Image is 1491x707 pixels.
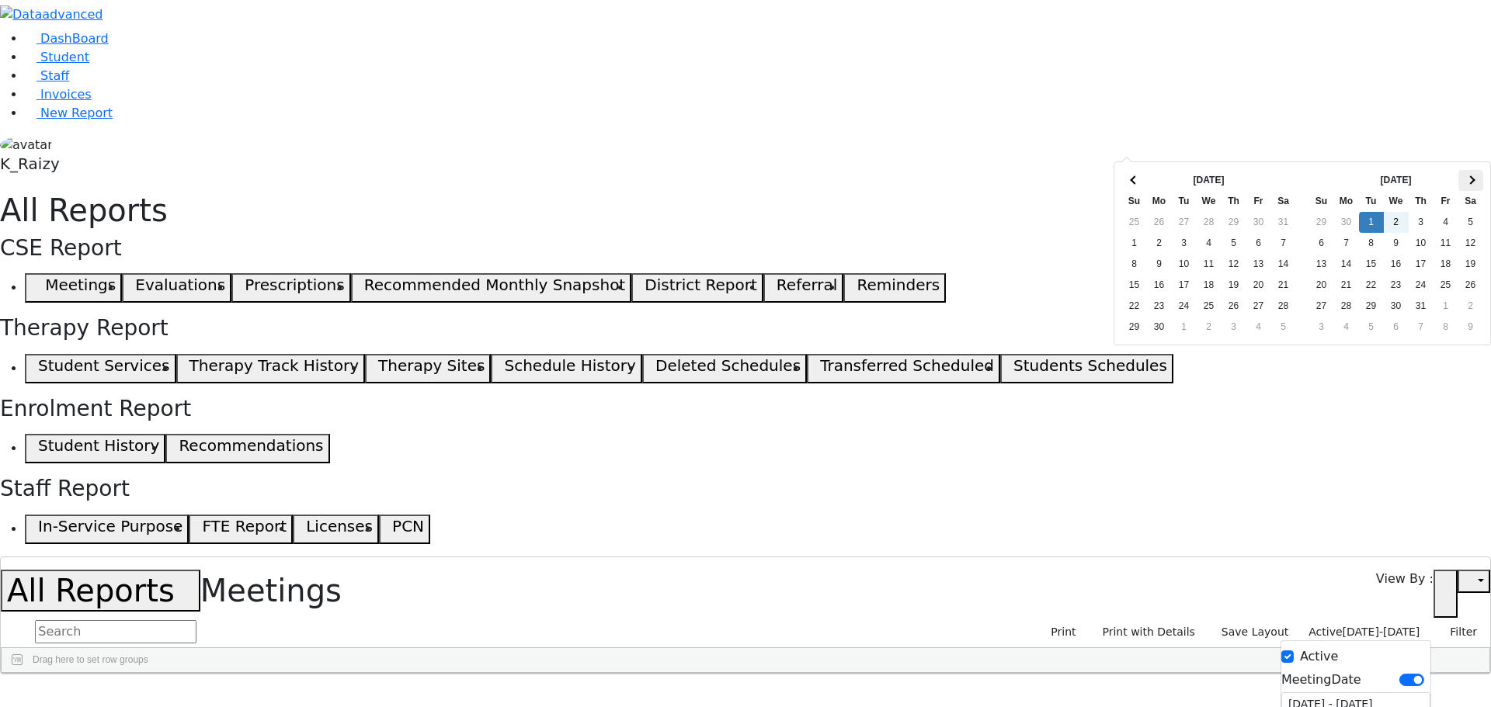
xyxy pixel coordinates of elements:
h5: Recommended Monthly Snapshot [364,276,625,294]
td: 30 [1334,212,1359,233]
td: 10 [1409,233,1434,254]
button: Save Layout [1215,620,1295,644]
label: MeetingDate [1281,671,1361,689]
td: 4 [1197,233,1222,254]
h5: District Report [645,276,757,294]
button: Print with Details [1096,620,1202,644]
td: 28 [1271,296,1296,317]
td: 21 [1271,275,1296,296]
td: 6 [1246,233,1271,254]
button: Reminders [843,273,946,303]
h5: Recommendations [179,436,323,455]
h5: Prescriptions [245,276,344,294]
button: Therapy Sites [365,354,491,383]
th: We [1384,191,1409,212]
td: 1 [1122,233,1147,254]
th: Th [1409,191,1434,212]
th: Mo [1334,191,1359,212]
td: 5 [1222,233,1246,254]
button: Prescriptions [231,273,350,303]
td: 19 [1458,254,1483,275]
td: 24 [1172,296,1197,317]
button: Filter [1430,620,1484,644]
th: Sa [1458,191,1483,212]
td: 9 [1384,233,1409,254]
td: 20 [1246,275,1271,296]
th: [DATE] [1147,170,1271,191]
td: 14 [1334,254,1359,275]
td: 5 [1271,317,1296,338]
td: 26 [1147,212,1172,233]
label: Active [1300,647,1339,666]
td: 4 [1246,317,1271,338]
td: 12 [1458,233,1483,254]
td: 1 [1434,296,1458,317]
h5: Transferred Scheduled [820,356,994,375]
button: FTE Report [189,515,293,544]
th: Fr [1434,191,1458,212]
td: 3 [1409,212,1434,233]
h5: Evaluations [135,276,225,294]
button: Student Services [25,354,176,383]
td: 30 [1384,296,1409,317]
td: 29 [1359,296,1384,317]
button: PCN [379,515,430,544]
td: 21 [1334,275,1359,296]
td: 5 [1359,317,1384,338]
td: 29 [1222,212,1246,233]
td: 26 [1222,296,1246,317]
h5: Therapy Track History [189,356,359,375]
button: In-Service Purpose [25,515,189,544]
td: 28 [1197,212,1222,233]
td: 13 [1309,254,1334,275]
span: Student [40,50,89,64]
td: 27 [1172,212,1197,233]
th: Su [1122,191,1147,212]
th: Mo [1147,191,1172,212]
td: 4 [1334,317,1359,338]
td: 2 [1458,296,1483,317]
td: 12 [1222,254,1246,275]
td: 26 [1458,275,1483,296]
td: 2 [1197,317,1222,338]
span: [DATE]-[DATE] [1343,626,1420,638]
button: Transferred Scheduled [807,354,1000,383]
td: 25 [1122,212,1147,233]
a: Staff [25,68,69,83]
button: All Reports [1,570,200,612]
h5: FTE Report [202,517,287,535]
td: 3 [1309,317,1334,338]
h5: Student History [38,436,159,455]
button: Schedule History [491,354,641,383]
a: DashBoard [25,31,109,46]
td: 23 [1384,275,1409,296]
td: 6 [1309,233,1334,254]
button: Print [1044,620,1083,644]
td: 10 [1172,254,1197,275]
h5: Deleted Schedules [655,356,801,375]
a: New Report [25,106,113,120]
span: New Report [40,106,113,120]
a: Invoices [25,87,92,102]
td: 1 [1172,317,1197,338]
span: Invoices [40,87,92,102]
th: Sa [1271,191,1296,212]
td: 17 [1172,275,1197,296]
td: 25 [1197,296,1222,317]
td: 17 [1409,254,1434,275]
button: Students Schedules [1000,354,1173,383]
td: 2 [1384,212,1409,233]
td: 5 [1458,212,1483,233]
button: Evaluations [122,273,231,303]
td: 13 [1246,254,1271,275]
td: 27 [1246,296,1271,317]
td: 31 [1271,212,1296,233]
input: Active [1281,650,1294,663]
button: Licenses [293,515,379,544]
span: DashBoard [40,31,109,46]
th: [DATE] [1334,170,1458,191]
h5: Referral [777,276,838,294]
td: 31 [1409,296,1434,317]
button: District Report [631,273,763,303]
span: Active [1309,626,1342,638]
